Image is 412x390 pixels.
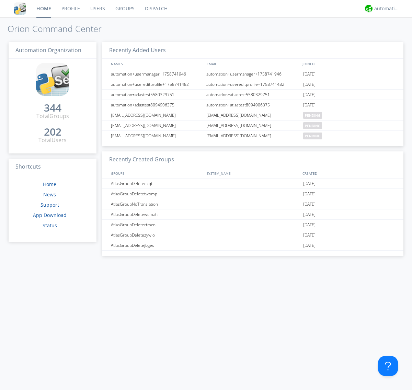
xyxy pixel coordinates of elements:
[303,100,316,110] span: [DATE]
[102,90,403,100] a: automation+atlastest5580329751automation+atlastest5580329751[DATE]
[303,230,316,240] span: [DATE]
[205,100,301,110] div: automation+atlastest8094906375
[109,240,204,250] div: AtlasGroupDeletejbges
[303,122,322,129] span: pending
[303,199,316,209] span: [DATE]
[303,240,316,251] span: [DATE]
[303,133,322,139] span: pending
[205,121,301,130] div: [EMAIL_ADDRESS][DOMAIN_NAME]
[109,100,204,110] div: automation+atlastest8094906375
[109,59,203,69] div: NAMES
[303,220,316,230] span: [DATE]
[102,42,403,59] h3: Recently Added Users
[303,189,316,199] span: [DATE]
[102,189,403,199] a: AtlasGroupDeletetwomp[DATE]
[102,110,403,121] a: [EMAIL_ADDRESS][DOMAIN_NAME][EMAIL_ADDRESS][DOMAIN_NAME]pending
[205,59,301,69] div: EMAIL
[102,131,403,141] a: [EMAIL_ADDRESS][DOMAIN_NAME][EMAIL_ADDRESS][DOMAIN_NAME]pending
[9,159,96,175] h3: Shortcuts
[378,356,398,376] iframe: Toggle Customer Support
[44,128,61,135] div: 202
[102,199,403,209] a: AtlasGroupNoTranslation[DATE]
[109,110,204,120] div: [EMAIL_ADDRESS][DOMAIN_NAME]
[102,121,403,131] a: [EMAIL_ADDRESS][DOMAIN_NAME][EMAIL_ADDRESS][DOMAIN_NAME]pending
[43,191,56,198] a: News
[374,5,400,12] div: automation+atlas
[33,212,67,218] a: App Download
[102,79,403,90] a: automation+usereditprofile+1758741482automation+usereditprofile+1758741482[DATE]
[365,5,373,12] img: d2d01cd9b4174d08988066c6d424eccd
[205,131,301,141] div: [EMAIL_ADDRESS][DOMAIN_NAME]
[14,2,26,15] img: cddb5a64eb264b2086981ab96f4c1ba7
[301,59,397,69] div: JOINED
[303,69,316,79] span: [DATE]
[109,230,204,240] div: AtlasGroupDeletezywio
[44,104,61,112] a: 344
[15,46,81,54] span: Automation Organization
[109,69,204,79] div: automation+usermanager+1758741946
[109,220,204,230] div: AtlasGroupDeletertmcn
[109,209,204,219] div: AtlasGroupDeletewcmah
[41,202,59,208] a: Support
[109,121,204,130] div: [EMAIL_ADDRESS][DOMAIN_NAME]
[109,199,204,209] div: AtlasGroupNoTranslation
[109,90,204,100] div: automation+atlastest5580329751
[102,100,403,110] a: automation+atlastest8094906375automation+atlastest8094906375[DATE]
[303,79,316,90] span: [DATE]
[102,179,403,189] a: AtlasGroupDeleteezqtt[DATE]
[303,112,322,119] span: pending
[44,128,61,136] a: 202
[205,79,301,89] div: automation+usereditprofile+1758741482
[102,151,403,168] h3: Recently Created Groups
[43,181,56,187] a: Home
[102,230,403,240] a: AtlasGroupDeletezywio[DATE]
[205,69,301,79] div: automation+usermanager+1758741946
[301,168,397,178] div: CREATED
[109,179,204,188] div: AtlasGroupDeleteezqtt
[102,220,403,230] a: AtlasGroupDeletertmcn[DATE]
[205,168,301,178] div: SYSTEM_NAME
[303,209,316,220] span: [DATE]
[109,79,204,89] div: automation+usereditprofile+1758741482
[102,69,403,79] a: automation+usermanager+1758741946automation+usermanager+1758741946[DATE]
[43,222,57,229] a: Status
[109,131,204,141] div: [EMAIL_ADDRESS][DOMAIN_NAME]
[109,189,204,199] div: AtlasGroupDeletetwomp
[205,110,301,120] div: [EMAIL_ADDRESS][DOMAIN_NAME]
[109,168,203,178] div: GROUPS
[38,136,67,144] div: Total Users
[102,209,403,220] a: AtlasGroupDeletewcmah[DATE]
[205,90,301,100] div: automation+atlastest5580329751
[44,104,61,111] div: 344
[102,240,403,251] a: AtlasGroupDeletejbges[DATE]
[36,112,69,120] div: Total Groups
[36,63,69,96] img: cddb5a64eb264b2086981ab96f4c1ba7
[303,90,316,100] span: [DATE]
[303,179,316,189] span: [DATE]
